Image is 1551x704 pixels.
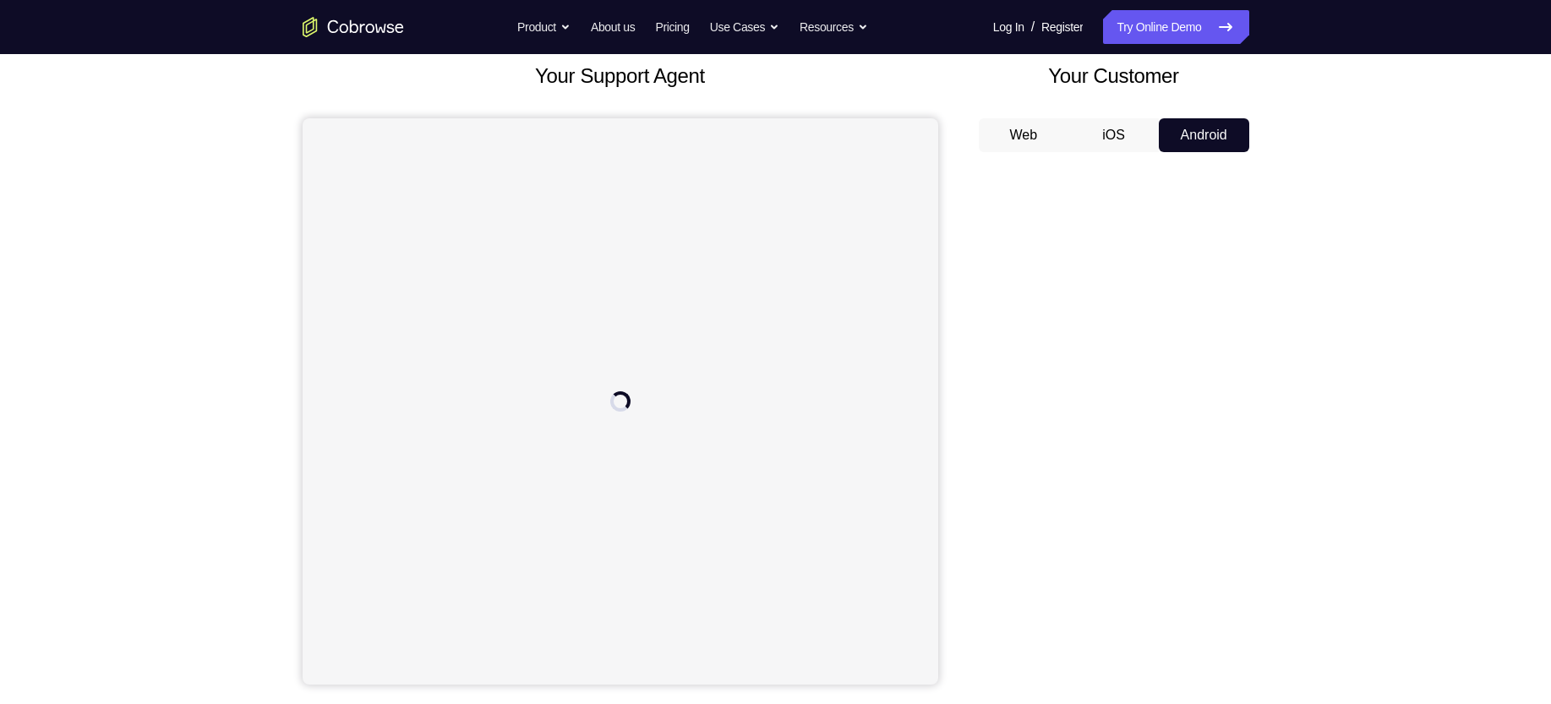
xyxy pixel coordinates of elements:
[655,10,689,44] a: Pricing
[1031,17,1035,37] span: /
[1103,10,1248,44] a: Try Online Demo
[303,118,938,685] iframe: Agent
[1041,10,1083,44] a: Register
[517,10,571,44] button: Product
[979,118,1069,152] button: Web
[303,17,404,37] a: Go to the home page
[591,10,635,44] a: About us
[1068,118,1159,152] button: iOS
[979,61,1249,91] h2: Your Customer
[993,10,1024,44] a: Log In
[710,10,779,44] button: Use Cases
[1159,118,1249,152] button: Android
[800,10,868,44] button: Resources
[303,61,938,91] h2: Your Support Agent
